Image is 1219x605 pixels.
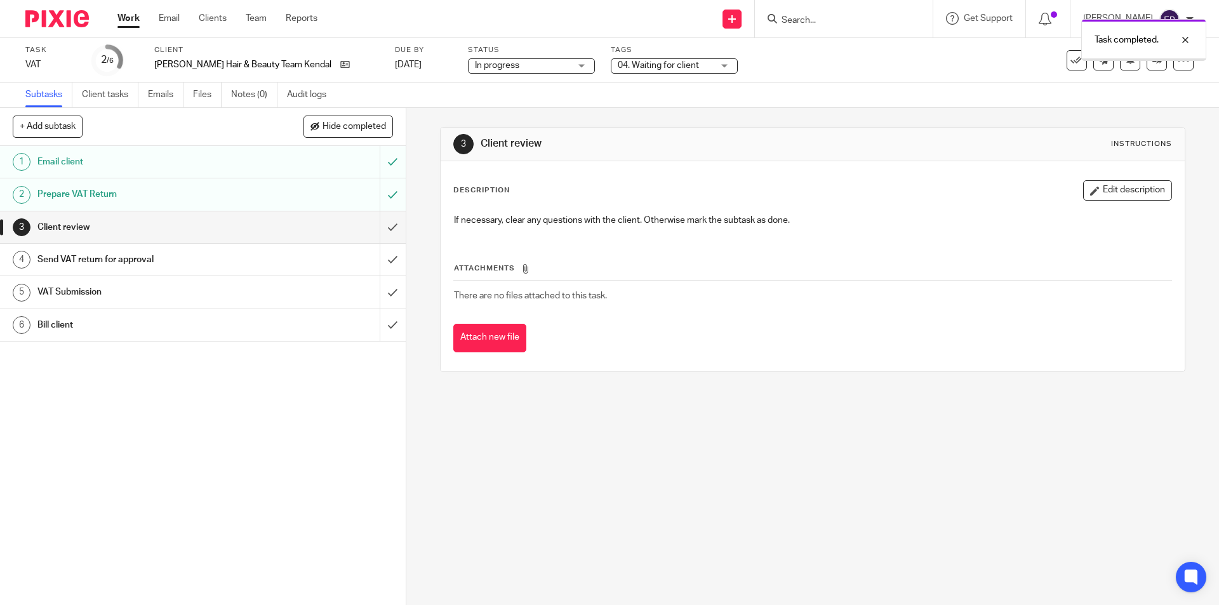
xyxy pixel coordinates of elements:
span: [DATE] [395,60,422,69]
button: Attach new file [453,324,526,352]
img: svg%3E [1159,9,1180,29]
div: 5 [13,284,30,302]
p: [PERSON_NAME] Hair & Beauty Team Kendal Limited [154,58,334,71]
span: Hide completed [323,122,386,132]
a: Client tasks [82,83,138,107]
a: Email [159,12,180,25]
span: 04. Waiting for client [618,61,699,70]
h1: Email client [37,152,257,171]
label: Due by [395,45,452,55]
h1: VAT Submission [37,283,257,302]
a: Work [117,12,140,25]
small: /6 [107,57,114,64]
label: Task [25,45,76,55]
span: Attachments [454,265,515,272]
h1: Client review [481,137,840,150]
h1: Bill client [37,316,257,335]
div: 3 [453,134,474,154]
a: Emails [148,83,183,107]
h1: Client review [37,218,257,237]
div: VAT [25,58,76,71]
a: Audit logs [287,83,336,107]
h1: Send VAT return for approval [37,250,257,269]
a: Files [193,83,222,107]
h1: Prepare VAT Return [37,185,257,204]
a: Team [246,12,267,25]
p: If necessary, clear any questions with the client. Otherwise mark the subtask as done. [454,214,1171,227]
div: 4 [13,251,30,269]
div: 1 [13,153,30,171]
div: 2 [13,186,30,204]
a: Notes (0) [231,83,277,107]
button: Edit description [1083,180,1172,201]
div: 6 [13,316,30,334]
span: There are no files attached to this task. [454,291,607,300]
a: Reports [286,12,317,25]
p: Description [453,185,510,196]
div: 2 [101,53,114,67]
label: Status [468,45,595,55]
label: Client [154,45,379,55]
a: Subtasks [25,83,72,107]
div: Instructions [1111,139,1172,149]
p: Task completed. [1095,34,1159,46]
button: Hide completed [303,116,393,137]
img: Pixie [25,10,89,27]
span: In progress [475,61,519,70]
a: Clients [199,12,227,25]
div: 3 [13,218,30,236]
button: + Add subtask [13,116,83,137]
